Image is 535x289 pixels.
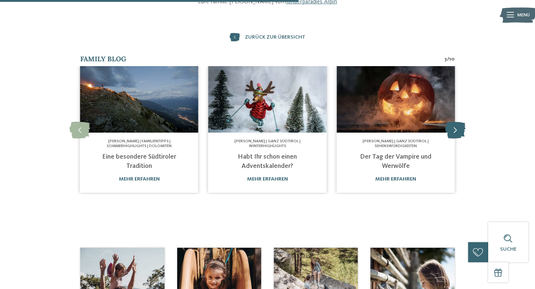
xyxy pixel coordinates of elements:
[363,139,429,148] span: [PERSON_NAME] | Ganz Südtirol | Sehenswürdigkeiten
[247,176,288,182] a: mehr erfahren
[360,153,431,169] a: Der Tag der Vampire und Werwölfe
[80,55,126,63] span: Family Blog
[375,176,416,182] a: mehr erfahren
[449,55,455,63] span: 10
[238,153,297,169] a: Habt Ihr schon einen Adventskalender?
[80,66,198,133] img: Geheimtipp Tribulaunhütte
[230,33,306,42] a: zurück zur Übersicht
[208,66,327,133] img: Geheimtipp Tribulaunhütte
[447,55,449,63] span: /
[102,153,176,169] a: Eine besondere Südtiroler Tradition
[245,34,305,40] span: zurück zur Übersicht
[107,139,172,148] span: [PERSON_NAME] | Familientipps | Sommerhighlights | Dolomiten
[119,176,160,182] a: mehr erfahren
[337,66,455,133] img: Geheimtipp Tribulaunhütte
[444,55,447,63] span: 3
[500,247,516,252] span: Suche
[234,139,301,148] span: [PERSON_NAME] | Ganz Südtirol | Winterhighlights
